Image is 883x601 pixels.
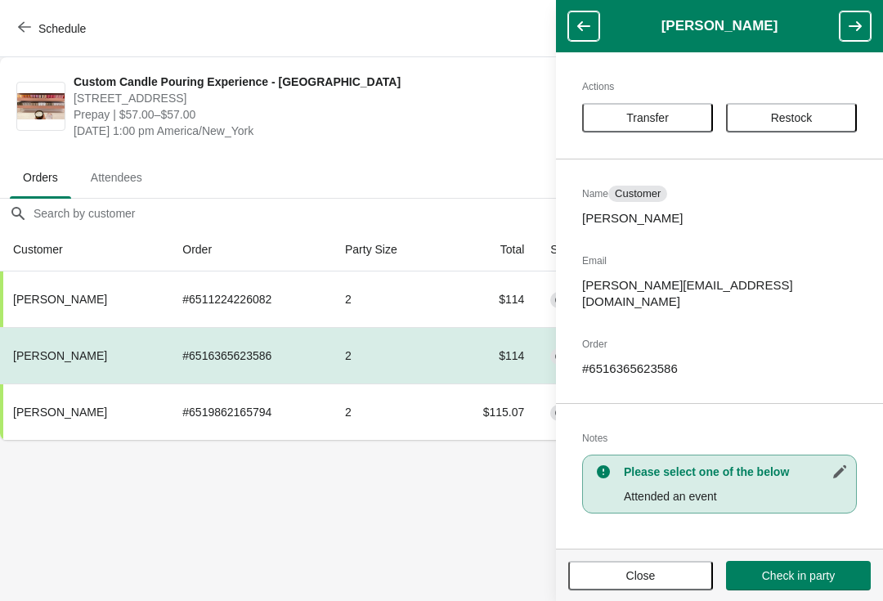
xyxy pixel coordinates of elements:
[13,293,107,306] span: [PERSON_NAME]
[442,383,537,440] td: $115.07
[169,228,332,271] th: Order
[726,561,871,590] button: Check in party
[771,111,813,124] span: Restock
[33,199,883,228] input: Search by customer
[762,569,835,582] span: Check in party
[74,123,568,139] span: [DATE] 1:00 pm America/New_York
[624,464,848,480] h3: Please select one of the below
[582,253,857,269] h2: Email
[582,78,857,95] h2: Actions
[17,93,65,120] img: Custom Candle Pouring Experience - Fort Lauderdale
[726,103,857,132] button: Restock
[624,488,848,505] p: Attended an event
[78,163,155,192] span: Attendees
[74,106,568,123] span: Prepay | $57.00–$57.00
[169,383,332,440] td: # 6519862165794
[169,327,332,383] td: # 6516365623586
[13,406,107,419] span: [PERSON_NAME]
[10,163,71,192] span: Orders
[13,349,107,362] span: [PERSON_NAME]
[582,186,857,202] h2: Name
[332,228,442,271] th: Party Size
[582,361,857,377] p: # 6516365623586
[582,336,857,352] h2: Order
[332,271,442,327] td: 2
[169,271,332,327] td: # 6511224226082
[582,210,857,226] p: [PERSON_NAME]
[626,569,656,582] span: Close
[568,561,713,590] button: Close
[582,103,713,132] button: Transfer
[582,277,857,310] p: [PERSON_NAME][EMAIL_ADDRESS][DOMAIN_NAME]
[582,430,857,446] h2: Notes
[332,327,442,383] td: 2
[332,383,442,440] td: 2
[74,90,568,106] span: [STREET_ADDRESS]
[615,187,661,200] span: Customer
[38,22,86,35] span: Schedule
[74,74,568,90] span: Custom Candle Pouring Experience - [GEOGRAPHIC_DATA]
[442,271,537,327] td: $114
[8,14,99,43] button: Schedule
[442,327,537,383] td: $114
[442,228,537,271] th: Total
[626,111,669,124] span: Transfer
[599,18,840,34] h1: [PERSON_NAME]
[537,228,634,271] th: Status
